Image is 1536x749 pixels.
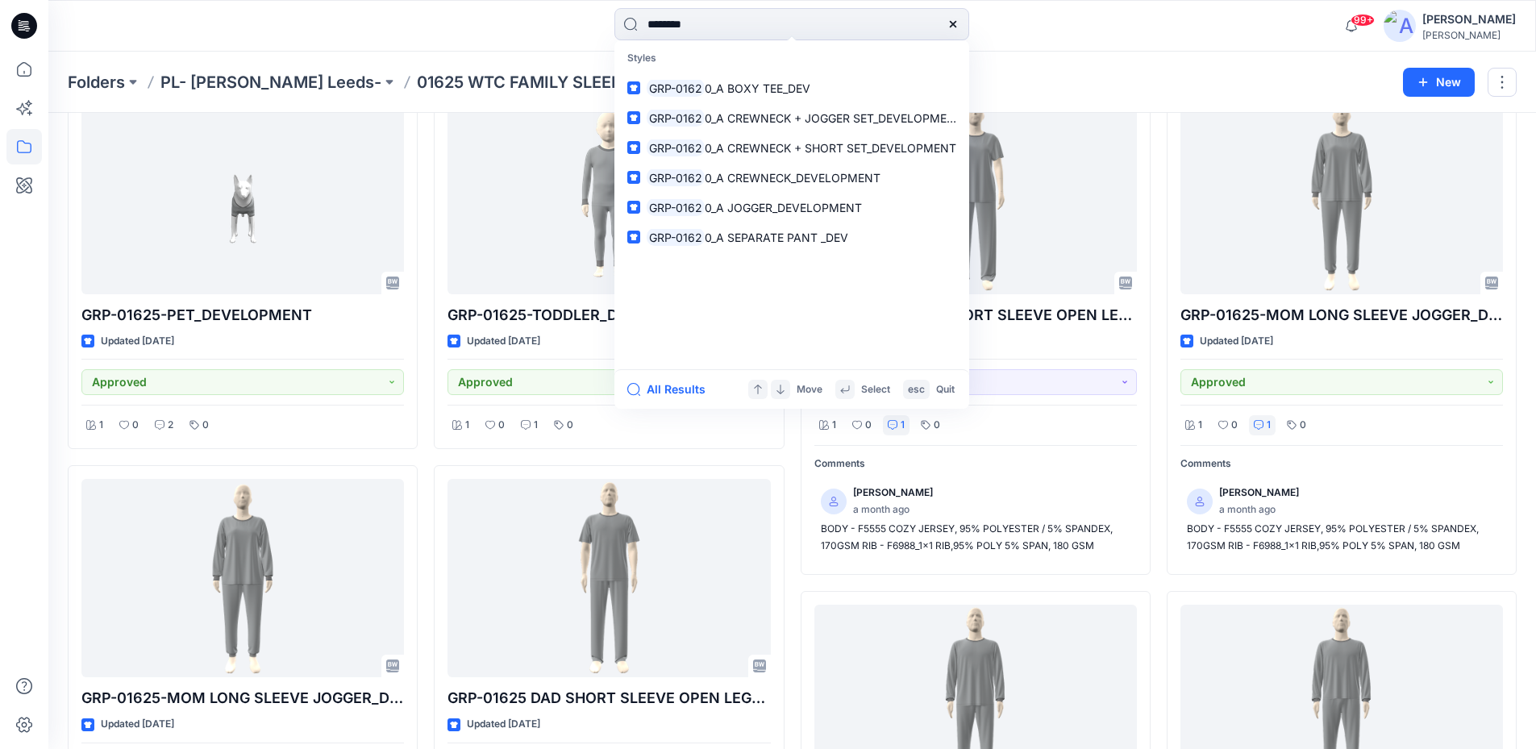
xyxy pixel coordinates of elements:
[498,417,505,434] p: 0
[705,201,862,214] span: 0_A JOGGER_DEVELOPMENT
[202,417,209,434] p: 0
[1180,478,1503,560] a: [PERSON_NAME]a month agoBODY - F5555 COZY JERSEY, 95% POLYESTER / 5% SPANDEX, 170GSM RIB - F6988_...
[1200,333,1273,350] p: Updated [DATE]
[465,417,469,434] p: 1
[467,333,540,350] p: Updated [DATE]
[618,103,966,133] a: GRP-01620_A CREWNECK + JOGGER SET_DEVELOPMENT
[1231,417,1238,434] p: 0
[908,381,925,398] p: esc
[821,521,1130,554] p: BODY - F5555 COZY JERSEY, 95% POLYESTER / 5% SPANDEX, 170GSM RIB - F6988_1x1 RIB,95% POLY 5% SPAN...
[1198,417,1202,434] p: 1
[1300,417,1306,434] p: 0
[417,71,659,94] p: 01625 WTC FAMILY SLEEP DDS
[814,304,1137,327] p: GRP-01625-MOM SHORT SLEEVE OPEN LEG_DEV_REV1
[160,71,381,94] a: PL- [PERSON_NAME] Leeds-
[936,381,955,398] p: Quit
[705,141,956,155] span: 0_A CREWNECK + SHORT SET_DEVELOPMENT
[1422,10,1516,29] div: [PERSON_NAME]
[705,111,963,125] span: 0_A CREWNECK + JOGGER SET_DEVELOPMENT
[99,417,103,434] p: 1
[618,163,966,193] a: GRP-01620_A CREWNECK_DEVELOPMENT
[934,417,940,434] p: 0
[647,169,705,187] mark: GRP-0162
[647,228,705,247] mark: GRP-0162
[1422,29,1516,41] div: [PERSON_NAME]
[81,687,404,709] p: GRP-01625-MOM LONG SLEEVE JOGGER_DEV_REV1
[627,380,716,399] button: All Results
[705,231,848,244] span: 0_A SEPARATE PANT _DEV
[814,95,1137,294] a: GRP-01625-MOM SHORT SLEEVE OPEN LEG_DEV_REV1
[101,716,174,733] p: Updated [DATE]
[132,417,139,434] p: 0
[1180,456,1503,472] p: Comments
[618,193,966,223] a: GRP-01620_A JOGGER_DEVELOPMENT
[647,79,705,98] mark: GRP-0162
[81,304,404,327] p: GRP-01625-PET_DEVELOPMENT
[447,479,770,678] a: GRP-01625 DAD SHORT SLEEVE OPEN LEG_REV1
[618,223,966,252] a: GRP-01620_A SEPARATE PANT _DEV
[853,501,933,518] p: a month ago
[832,417,836,434] p: 1
[705,171,880,185] span: 0_A CREWNECK_DEVELOPMENT
[168,417,173,434] p: 2
[81,479,404,678] a: GRP-01625-MOM LONG SLEEVE JOGGER_DEV_REV1
[1267,417,1271,434] p: 1
[647,139,705,157] mark: GRP-0162
[447,304,770,327] p: GRP-01625-TODDLER_DEV
[865,417,872,434] p: 0
[467,716,540,733] p: Updated [DATE]
[705,81,810,95] span: 0_A BOXY TEE_DEV
[447,95,770,294] a: GRP-01625-TODDLER_DEV
[618,44,966,73] p: Styles
[814,456,1137,472] p: Comments
[1384,10,1416,42] img: avatar
[1403,68,1475,97] button: New
[1195,497,1205,506] svg: avatar
[829,497,839,506] svg: avatar
[861,381,890,398] p: Select
[447,687,770,709] p: GRP-01625 DAD SHORT SLEEVE OPEN LEG_REV1
[1351,14,1375,27] span: 99+
[647,109,705,127] mark: GRP-0162
[814,478,1137,560] a: [PERSON_NAME]a month agoBODY - F5555 COZY JERSEY, 95% POLYESTER / 5% SPANDEX, 170GSM RIB - F6988_...
[1180,304,1503,327] p: GRP-01625-MOM LONG SLEEVE JOGGER_DEV_REV1
[797,381,822,398] p: Move
[647,198,705,217] mark: GRP-0162
[567,417,573,434] p: 0
[1219,501,1299,518] p: a month ago
[853,485,933,501] p: [PERSON_NAME]
[618,73,966,103] a: GRP-01620_A BOXY TEE_DEV
[101,333,174,350] p: Updated [DATE]
[618,133,966,163] a: GRP-01620_A CREWNECK + SHORT SET_DEVELOPMENT
[1180,95,1503,294] a: GRP-01625-MOM LONG SLEEVE JOGGER_DEV_REV1
[534,417,538,434] p: 1
[81,95,404,294] a: GRP-01625-PET_DEVELOPMENT
[1187,521,1496,554] p: BODY - F5555 COZY JERSEY, 95% POLYESTER / 5% SPANDEX, 170GSM RIB - F6988_1x1 RIB,95% POLY 5% SPAN...
[901,417,905,434] p: 1
[68,71,125,94] a: Folders
[1219,485,1299,501] p: [PERSON_NAME]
